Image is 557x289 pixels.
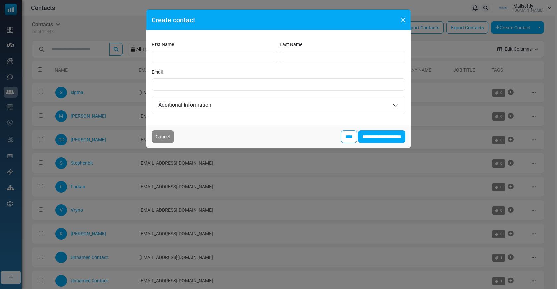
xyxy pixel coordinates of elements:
[152,69,163,76] label: Email
[398,15,408,25] button: Close
[152,96,405,114] button: Additional Information
[152,41,174,48] label: First Name
[152,130,174,143] button: Cancel
[152,15,195,25] h5: Create contact
[280,41,302,48] label: Last Name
